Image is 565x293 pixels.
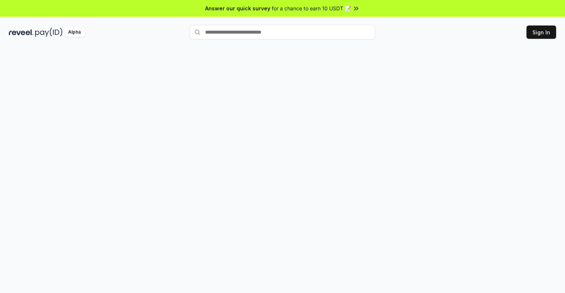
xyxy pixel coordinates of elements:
[64,28,85,37] div: Alpha
[526,25,556,39] button: Sign In
[35,28,63,37] img: pay_id
[272,4,351,12] span: for a chance to earn 10 USDT 📝
[205,4,270,12] span: Answer our quick survey
[9,28,34,37] img: reveel_dark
